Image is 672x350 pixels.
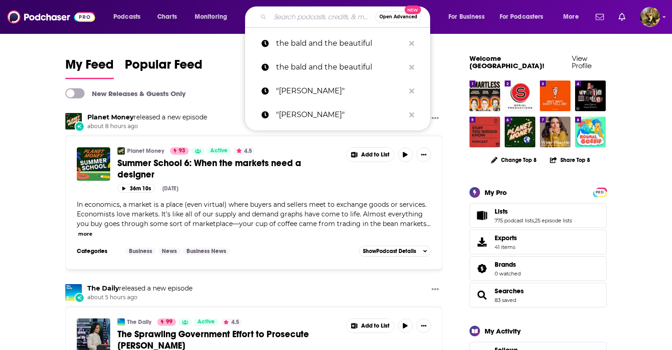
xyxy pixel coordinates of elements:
[65,284,82,301] img: The Daily
[107,10,152,24] button: open menu
[361,151,389,158] span: Add to List
[495,260,516,269] span: Brands
[151,10,182,24] a: Charts
[179,146,185,156] span: 93
[361,323,389,329] span: Add to List
[117,157,301,180] span: Summer School 6: When the markets need a designer
[195,11,227,23] span: Monitoring
[495,287,524,295] a: Searches
[117,184,155,193] button: 36m 10s
[87,113,207,122] h3: released a new episode
[495,207,572,215] a: Lists
[494,10,557,24] button: open menu
[127,318,151,326] a: The Daily
[347,319,394,333] button: Show More Button
[495,297,516,303] a: 83 saved
[495,270,521,277] a: 0 watched
[500,11,544,23] span: For Podcasters
[127,147,164,155] a: Planet Money
[485,154,542,166] button: Change Top 8
[485,327,521,335] div: My Activity
[592,9,608,25] a: Show notifications dropdown
[495,207,508,215] span: Lists
[469,230,607,254] a: Exports
[117,318,125,326] img: The Daily
[575,117,606,147] img: Normal Gossip
[505,81,535,111] img: Serial
[245,32,430,55] a: the bald and the beautiful
[87,113,133,121] a: Planet Money
[375,11,421,22] button: Open AdvancedNew
[594,188,605,195] a: PRO
[563,11,579,23] span: More
[77,200,427,228] span: In economics, a market is a place (even virtual) where buyers and sellers meet to exchange goods ...
[87,123,207,130] span: about 8 hours ago
[234,147,255,155] button: 4.5
[158,248,181,255] a: News
[495,217,534,224] a: 775 podcast lists
[428,284,443,296] button: Show More Button
[594,189,605,196] span: PRO
[188,10,239,24] button: open menu
[640,7,660,27] span: Logged in as SydneyDemo
[495,234,517,242] span: Exports
[485,188,507,197] div: My Pro
[572,54,592,70] a: View Profile
[276,79,405,103] p: "Steffany Stern"
[75,293,85,303] div: New Episode
[469,203,607,228] span: Lists
[245,103,430,127] a: "[PERSON_NAME]"
[65,57,114,79] a: My Feed
[87,284,119,292] a: The Daily
[157,318,176,326] a: 99
[65,113,82,129] img: Planet Money
[87,284,192,293] h3: released a new episode
[473,289,491,302] a: Searches
[469,117,500,147] img: Stuff You Should Know
[162,185,178,192] div: [DATE]
[535,217,572,224] a: 25 episode lists
[77,248,118,255] h3: Categories
[207,147,231,155] a: Active
[125,57,203,78] span: Popular Feed
[469,256,607,281] span: Brands
[276,32,405,55] p: the bald and the beautiful
[276,55,405,79] p: the bald and the beautiful
[540,81,571,111] img: Wait Wait... Don't Tell Me!
[347,148,394,162] button: Show More Button
[505,117,535,147] img: Planet Money
[469,81,500,111] img: SmartLess
[7,8,95,26] a: Podchaser - Follow, Share and Rate Podcasts
[640,7,660,27] button: Show profile menu
[113,11,140,23] span: Podcasts
[448,11,485,23] span: For Business
[549,151,591,169] button: Share Top 8
[270,10,375,24] input: Search podcasts, credits, & more...
[65,57,114,78] span: My Feed
[379,15,417,19] span: Open Advanced
[78,230,92,238] button: more
[276,103,405,127] p: "Steffany Stern"
[210,146,228,156] span: Active
[77,147,110,181] img: Summer School 6: When the markets need a designer
[427,220,431,228] span: ...
[495,244,517,250] span: 41 items
[117,147,125,155] img: Planet Money
[469,54,544,70] a: Welcome [GEOGRAPHIC_DATA]!
[166,318,172,327] span: 99
[194,318,219,326] a: Active
[575,81,606,111] a: My Favorite Murder with Karen Kilgariff and Georgia Hardstark
[473,262,491,275] a: Brands
[540,117,571,147] img: Wiser Than Me with Julia Louis-Dreyfus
